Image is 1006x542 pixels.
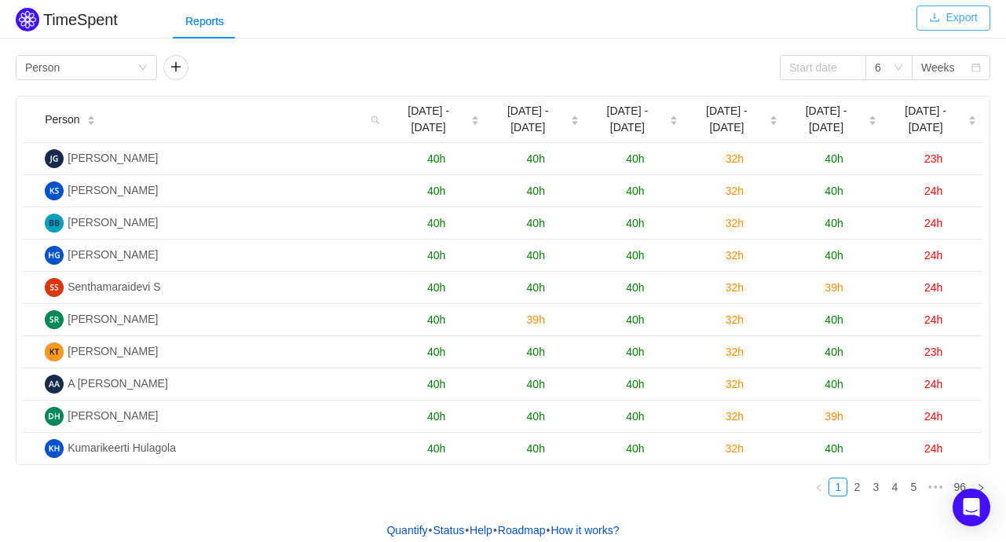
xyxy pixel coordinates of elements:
[527,346,545,358] span: 40h
[626,313,644,326] span: 40h
[825,249,843,262] span: 40h
[68,345,158,357] span: [PERSON_NAME]
[626,378,644,390] span: 40h
[470,113,479,118] i: icon: caret-up
[726,249,744,262] span: 32h
[769,113,777,118] i: icon: caret-up
[670,119,679,124] i: icon: caret-down
[829,478,847,496] a: 1
[470,113,480,124] div: Sort
[791,103,862,136] span: [DATE] - [DATE]
[726,217,744,229] span: 32h
[825,442,843,455] span: 40h
[527,378,545,390] span: 40h
[25,56,60,79] div: Person
[924,152,942,165] span: 23h
[527,442,545,455] span: 40h
[825,410,843,423] span: 39h
[68,248,158,261] span: [PERSON_NAME]
[427,185,445,197] span: 40h
[43,11,118,28] h2: TimeSpent
[492,103,564,136] span: [DATE] - [DATE]
[68,441,176,454] span: Kumarikeerti Hulagola
[825,313,843,326] span: 40h
[924,378,942,390] span: 24h
[726,410,744,423] span: 32h
[45,439,64,458] img: KH
[68,280,160,293] span: Senthamaraidevi S
[769,119,777,124] i: icon: caret-down
[86,119,95,124] i: icon: caret-down
[924,281,942,294] span: 24h
[825,185,843,197] span: 40h
[847,478,866,496] li: 2
[45,246,64,265] img: HG
[814,483,824,493] i: icon: left
[924,442,942,455] span: 24h
[527,410,545,423] span: 40h
[16,8,39,31] img: Quantify logo
[726,313,744,326] span: 32h
[924,185,942,197] span: 24h
[867,478,884,496] a: 3
[626,442,644,455] span: 40h
[726,442,744,455] span: 32h
[890,103,961,136] span: [DATE] - [DATE]
[626,152,644,165] span: 40h
[626,410,644,423] span: 40h
[427,378,445,390] span: 40h
[626,217,644,229] span: 40h
[68,152,158,164] span: [PERSON_NAME]
[393,103,464,136] span: [DATE] - [DATE]
[868,113,877,124] div: Sort
[825,217,843,229] span: 40h
[916,5,990,31] button: icon: downloadExport
[968,113,977,124] div: Sort
[905,478,922,496] a: 5
[780,55,866,80] input: Start date
[527,249,545,262] span: 40h
[825,346,843,358] span: 40h
[810,478,829,496] li: Previous Page
[875,56,881,79] div: 6
[669,113,679,124] div: Sort
[465,524,469,537] span: •
[626,185,644,197] span: 40h
[163,55,188,80] button: icon: plus
[45,342,64,361] img: KT
[45,181,64,200] img: KS
[924,346,942,358] span: 23h
[921,56,955,79] div: Weeks
[825,281,843,294] span: 39h
[592,103,664,136] span: [DATE] - [DATE]
[924,249,942,262] span: 24h
[527,217,545,229] span: 40h
[527,313,545,326] span: 39h
[68,184,158,196] span: [PERSON_NAME]
[497,518,547,542] a: Roadmap
[469,518,493,542] a: Help
[924,217,942,229] span: 24h
[869,119,877,124] i: icon: caret-down
[923,478,948,496] li: Next 5 Pages
[570,113,579,118] i: icon: caret-up
[173,4,236,39] div: Reports
[427,152,445,165] span: 40h
[726,346,744,358] span: 32h
[470,119,479,124] i: icon: caret-down
[726,152,744,165] span: 32h
[570,119,579,124] i: icon: caret-down
[138,63,148,74] i: icon: down
[886,478,903,496] a: 4
[427,346,445,358] span: 40h
[968,119,977,124] i: icon: caret-down
[570,113,580,124] div: Sort
[825,152,843,165] span: 40h
[547,524,551,537] span: •
[68,216,158,229] span: [PERSON_NAME]
[45,310,64,329] img: SR
[429,524,433,537] span: •
[626,346,644,358] span: 40h
[68,377,168,390] span: A [PERSON_NAME]
[904,478,923,496] li: 5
